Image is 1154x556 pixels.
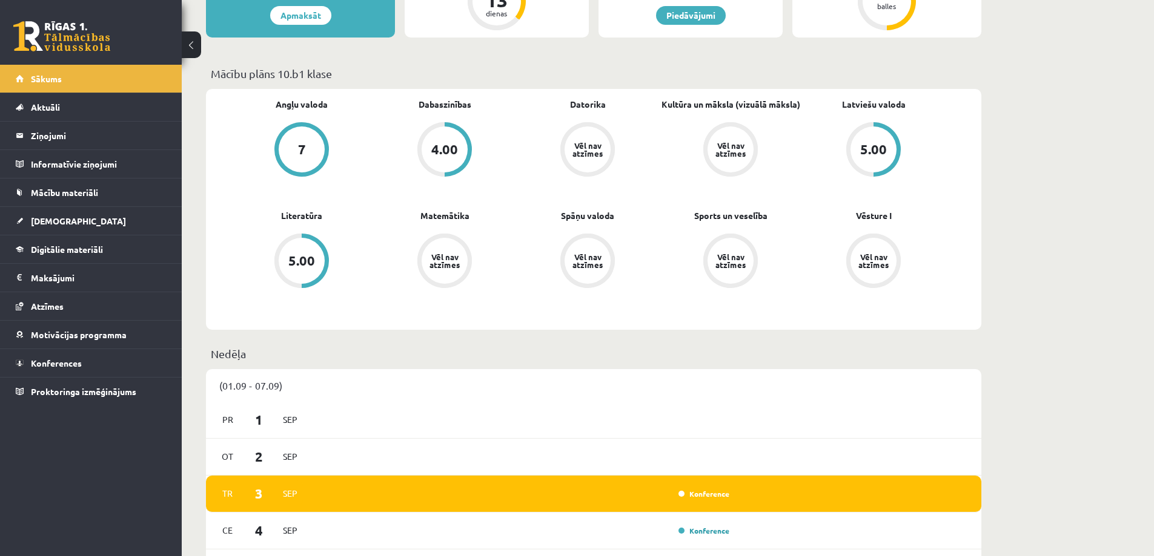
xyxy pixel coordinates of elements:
a: Maksājumi [16,264,167,292]
span: Pr [215,410,240,429]
a: Literatūra [281,209,322,222]
a: Apmaksāt [270,6,331,25]
a: 4.00 [373,122,516,179]
p: Mācību plāns 10.b1 klase [211,65,977,82]
span: Motivācijas programma [31,329,127,340]
span: 4 [240,520,278,540]
div: 5.00 [288,254,315,267]
legend: Informatīvie ziņojumi [31,150,167,178]
a: Mācību materiāli [16,178,167,206]
div: dienas [479,10,515,17]
div: 7 [298,143,306,156]
span: 1 [240,410,278,430]
a: Vēl nav atzīmes [516,122,659,179]
div: Vēl nav atzīmes [428,253,462,269]
span: 2 [240,446,278,466]
a: Dabaszinības [419,98,471,111]
a: Aktuāli [16,93,167,121]
a: Informatīvie ziņojumi [16,150,167,178]
a: Atzīmes [16,292,167,320]
legend: Ziņojumi [31,122,167,149]
a: Ziņojumi [16,122,167,149]
span: 3 [240,483,278,503]
a: Vēl nav atzīmes [659,234,802,290]
a: Konference [678,526,729,535]
span: Ce [215,521,240,540]
a: 5.00 [230,234,373,290]
div: (01.09 - 07.09) [206,369,981,402]
span: Sep [277,484,303,503]
span: Sākums [31,73,62,84]
div: Vēl nav atzīmes [857,253,890,269]
a: Datorika [570,98,606,111]
div: 4.00 [431,143,458,156]
a: Vēl nav atzīmes [659,122,802,179]
a: Vēsture I [856,209,892,222]
a: Sākums [16,65,167,93]
a: Vēl nav atzīmes [373,234,516,290]
div: 5.00 [860,143,887,156]
span: Konferences [31,358,82,368]
a: Angļu valoda [276,98,328,111]
span: Aktuāli [31,102,60,113]
span: [DEMOGRAPHIC_DATA] [31,215,126,226]
a: [DEMOGRAPHIC_DATA] [16,207,167,235]
span: Mācību materiāli [31,187,98,198]
legend: Maksājumi [31,264,167,292]
span: Ot [215,447,240,466]
span: Digitālie materiāli [31,244,103,255]
a: Motivācijas programma [16,321,167,348]
span: Sep [277,521,303,540]
a: Latviešu valoda [842,98,906,111]
p: Nedēļa [211,345,977,362]
a: Konferences [16,349,167,377]
a: Proktoringa izmēģinājums [16,378,167,405]
span: Sep [277,410,303,429]
a: Digitālie materiāli [16,235,167,263]
div: Vēl nav atzīmes [714,142,748,157]
span: Tr [215,484,240,503]
span: Sep [277,447,303,466]
a: 7 [230,122,373,179]
a: Matemātika [420,209,469,222]
span: Atzīmes [31,301,64,312]
a: Vēl nav atzīmes [516,234,659,290]
a: Spāņu valoda [561,209,614,222]
div: Vēl nav atzīmes [714,253,748,269]
div: Vēl nav atzīmes [571,142,605,157]
a: Kultūra un māksla (vizuālā māksla) [662,98,800,111]
a: 5.00 [802,122,945,179]
a: Vēl nav atzīmes [802,234,945,290]
a: Konference [678,489,729,499]
div: balles [869,2,905,10]
span: Proktoringa izmēģinājums [31,386,136,397]
a: Rīgas 1. Tālmācības vidusskola [13,21,110,51]
a: Piedāvājumi [656,6,726,25]
div: Vēl nav atzīmes [571,253,605,269]
a: Sports un veselība [694,209,768,222]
